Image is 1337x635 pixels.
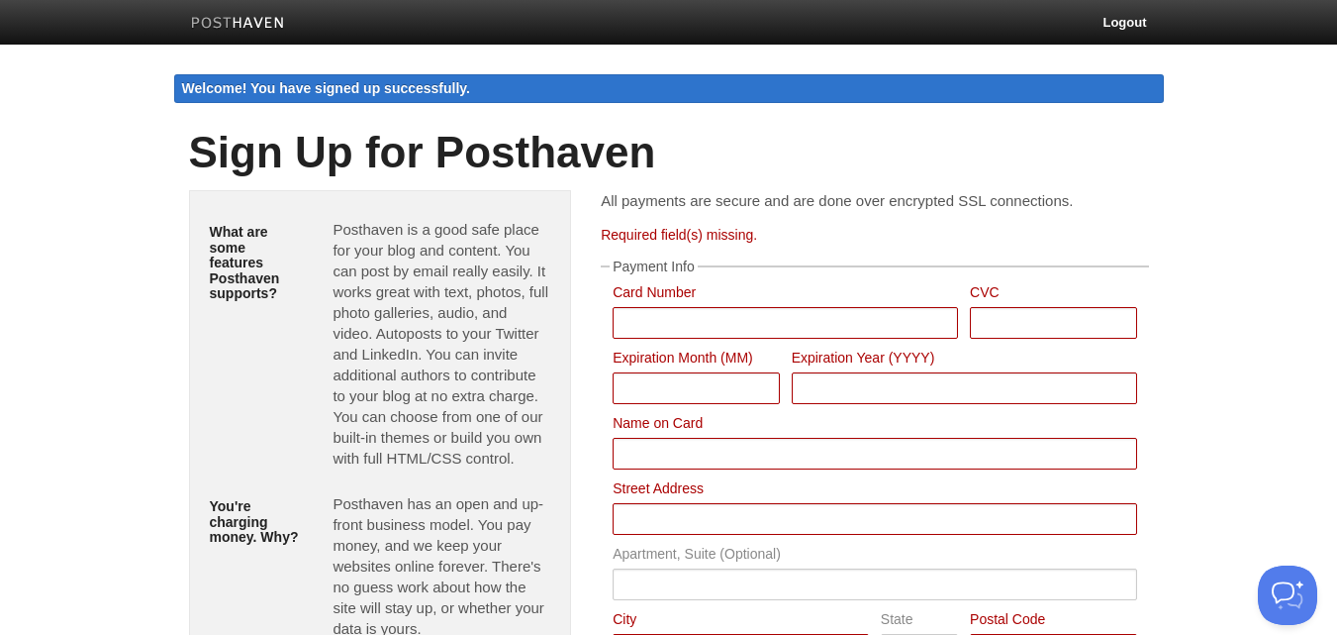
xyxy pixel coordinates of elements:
label: Street Address [613,481,1136,500]
label: Name on Card [613,416,1136,435]
legend: Payment Info [610,260,698,273]
label: Postal Code [970,612,1136,631]
div: Required field(s) missing. [601,228,1148,242]
p: Posthaven is a good safe place for your blog and content. You can post by email really easily. It... [333,219,550,469]
label: State [881,612,958,631]
label: Card Number [613,285,958,304]
iframe: Help Scout Beacon - Open [1258,566,1317,625]
h5: You're charging money. Why? [210,499,304,545]
p: All payments are secure and are done over encrypted SSL connections. [601,190,1148,211]
div: Welcome! You have signed up successfully. [174,74,1164,103]
h5: What are some features Posthaven supports? [210,225,304,301]
label: Expiration Month (MM) [613,351,779,370]
img: Posthaven-bar [191,17,285,32]
h1: Sign Up for Posthaven [189,129,1149,176]
label: Apartment, Suite (Optional) [613,547,1136,566]
label: Expiration Year (YYYY) [792,351,1137,370]
label: City [613,612,869,631]
label: CVC [970,285,1136,304]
